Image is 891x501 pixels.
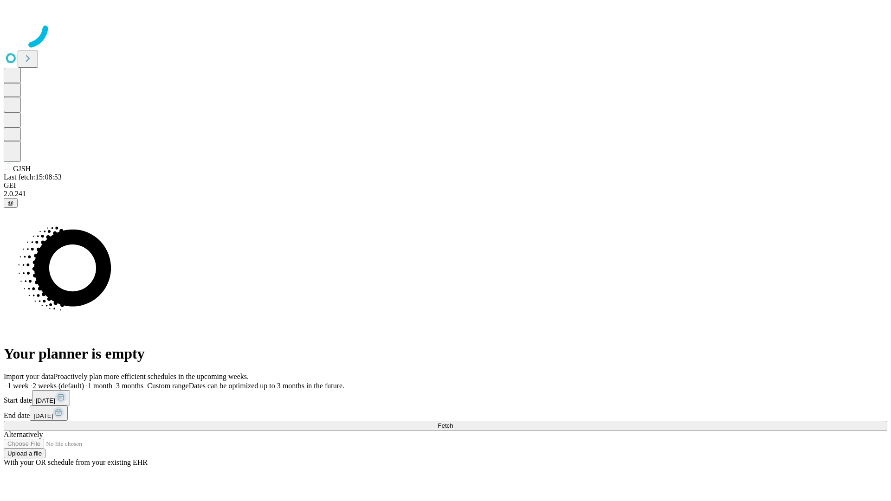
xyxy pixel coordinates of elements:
[36,397,55,404] span: [DATE]
[4,430,43,438] span: Alternatively
[33,412,53,419] span: [DATE]
[4,421,887,430] button: Fetch
[7,199,14,206] span: @
[189,382,344,390] span: Dates can be optimized up to 3 months in the future.
[4,373,54,380] span: Import your data
[4,173,62,181] span: Last fetch: 15:08:53
[4,390,887,405] div: Start date
[147,382,188,390] span: Custom range
[4,449,45,458] button: Upload a file
[32,382,84,390] span: 2 weeks (default)
[4,458,148,466] span: With your OR schedule from your existing EHR
[4,405,887,421] div: End date
[4,190,887,198] div: 2.0.241
[116,382,143,390] span: 3 months
[30,405,68,421] button: [DATE]
[13,165,31,173] span: GJSH
[4,345,887,362] h1: Your planner is empty
[88,382,112,390] span: 1 month
[4,198,18,208] button: @
[54,373,249,380] span: Proactively plan more efficient schedules in the upcoming weeks.
[7,382,29,390] span: 1 week
[4,181,887,190] div: GEI
[438,422,453,429] span: Fetch
[32,390,70,405] button: [DATE]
